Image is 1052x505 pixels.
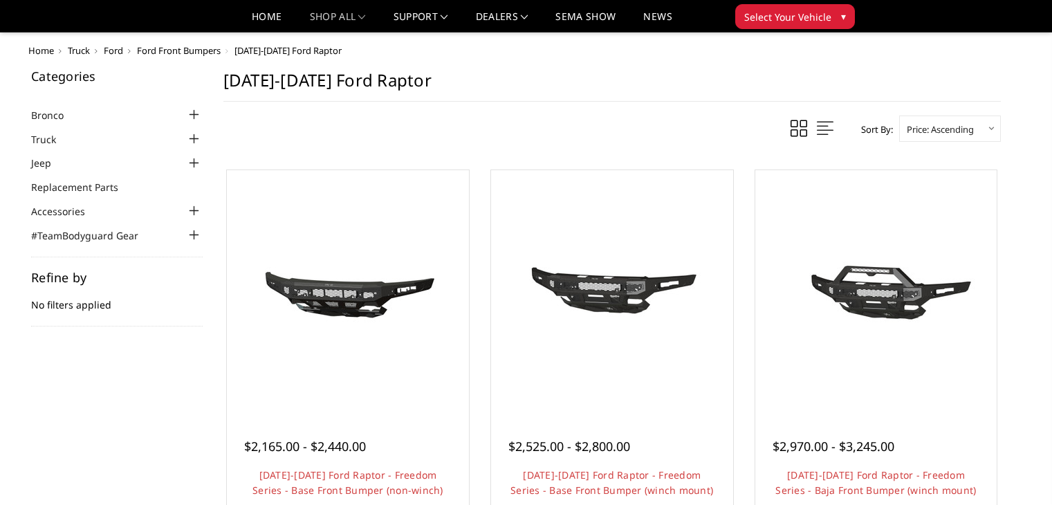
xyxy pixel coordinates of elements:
[476,12,528,32] a: Dealers
[555,12,616,32] a: SEMA Show
[31,204,102,219] a: Accessories
[252,468,443,497] a: [DATE]-[DATE] Ford Raptor - Freedom Series - Base Front Bumper (non-winch)
[394,12,448,32] a: Support
[31,108,81,122] a: Bronco
[104,44,123,57] a: Ford
[775,468,976,497] a: [DATE]-[DATE] Ford Raptor - Freedom Series - Baja Front Bumper (winch mount)
[68,44,90,57] a: Truck
[853,119,893,140] label: Sort By:
[501,239,723,343] img: 2021-2025 Ford Raptor - Freedom Series - Base Front Bumper (winch mount)
[31,180,136,194] a: Replacement Parts
[510,468,713,497] a: [DATE]-[DATE] Ford Raptor - Freedom Series - Base Front Bumper (winch mount)
[223,70,1001,102] h1: [DATE]-[DATE] Ford Raptor
[508,438,630,454] span: $2,525.00 - $2,800.00
[244,438,366,454] span: $2,165.00 - $2,440.00
[230,174,465,409] a: 2021-2025 Ford Raptor - Freedom Series - Base Front Bumper (non-winch) 2021-2025 Ford Raptor - Fr...
[759,174,994,409] a: 2021-2025 Ford Raptor - Freedom Series - Baja Front Bumper (winch mount) 2021-2025 Ford Raptor - ...
[735,4,855,29] button: Select Your Vehicle
[310,12,366,32] a: shop all
[137,44,221,57] a: Ford Front Bumpers
[28,44,54,57] a: Home
[31,156,68,170] a: Jeep
[31,228,156,243] a: #TeamBodyguard Gear
[31,271,203,327] div: No filters applied
[31,132,73,147] a: Truck
[252,12,282,32] a: Home
[841,9,846,24] span: ▾
[31,70,203,82] h5: Categories
[495,174,730,409] a: 2021-2025 Ford Raptor - Freedom Series - Base Front Bumper (winch mount)
[643,12,672,32] a: News
[234,44,342,57] span: [DATE]-[DATE] Ford Raptor
[744,10,831,24] span: Select Your Vehicle
[31,271,203,284] h5: Refine by
[773,438,894,454] span: $2,970.00 - $3,245.00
